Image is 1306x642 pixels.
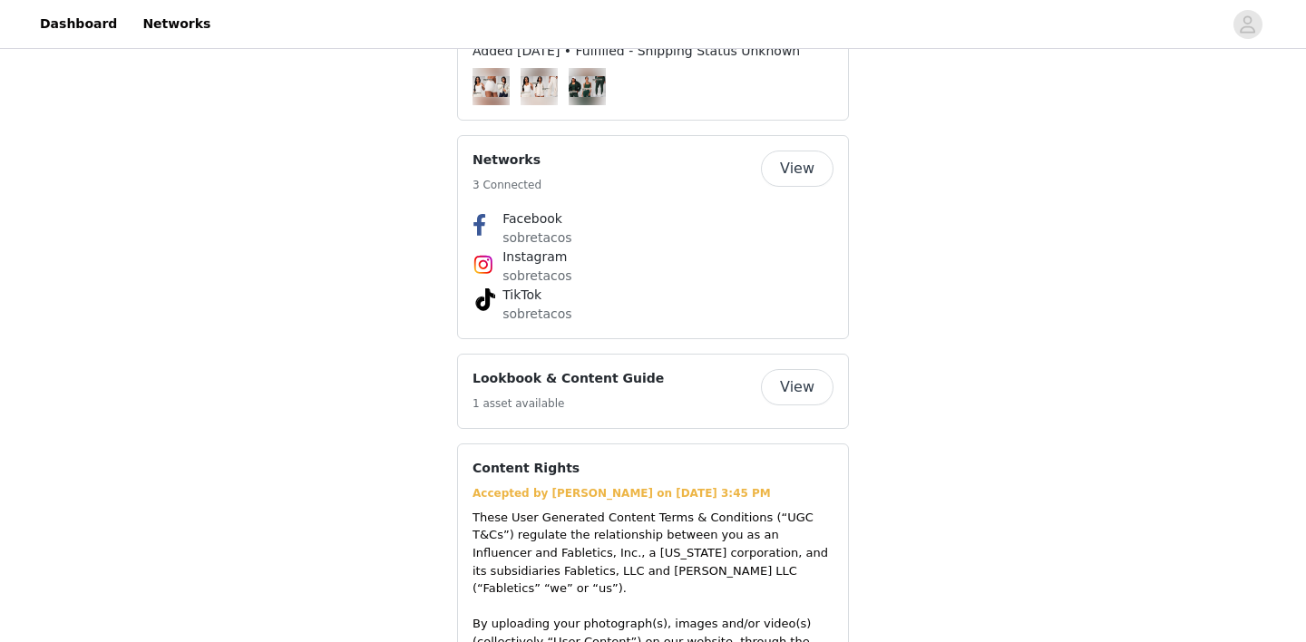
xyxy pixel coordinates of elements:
img: #2 KHLOE [473,76,510,97]
button: View [761,369,833,405]
a: Networks [132,4,221,44]
div: avatar [1239,10,1256,39]
img: Instagram Icon [473,254,494,276]
h4: Lookbook & Content Guide [473,369,664,388]
button: View [761,151,833,187]
div: Accepted by [PERSON_NAME] on [DATE] 3:45 PM [473,485,833,501]
p: sobretacos [502,267,804,286]
p: These User Generated Content Terms & Conditions (“UGC T&Cs”) regulate the relationship between yo... [473,509,833,598]
h4: Instagram [502,248,804,267]
h4: Networks [473,151,541,170]
h5: 1 asset available [473,395,664,412]
a: Dashboard [29,4,128,44]
h4: Facebook [502,209,804,229]
div: Lookbook & Content Guide [457,354,849,429]
h4: Content Rights [473,459,580,478]
div: Networks [457,135,849,339]
p: sobretacos [502,229,804,248]
h4: TikTok [502,286,804,305]
h5: 3 Connected [473,177,541,193]
span: Added [DATE] • Fulfilled - Shipping Status Unknown [473,42,800,61]
p: sobretacos [502,305,804,324]
img: #7 KHLOE [569,76,606,97]
img: #6 KHLOE [521,76,558,97]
